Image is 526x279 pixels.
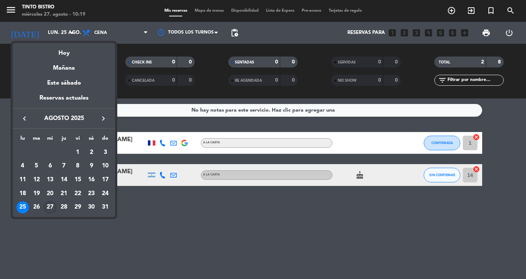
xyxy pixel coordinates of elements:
div: 25 [16,201,29,214]
div: 16 [85,174,98,186]
div: 24 [99,187,111,200]
div: 22 [72,187,84,200]
td: 19 de agosto de 2025 [30,187,43,201]
td: 2 de agosto de 2025 [85,146,99,159]
div: 30 [85,201,98,214]
th: jueves [57,134,71,146]
td: 8 de agosto de 2025 [71,159,85,173]
td: 17 de agosto de 2025 [98,173,112,187]
div: 10 [99,160,111,172]
th: miércoles [43,134,57,146]
div: 28 [58,201,70,214]
div: 19 [30,187,43,200]
th: martes [30,134,43,146]
td: 1 de agosto de 2025 [71,146,85,159]
div: 15 [72,174,84,186]
div: 9 [85,160,98,172]
td: 9 de agosto de 2025 [85,159,99,173]
div: 23 [85,187,98,200]
td: 24 de agosto de 2025 [98,187,112,201]
button: keyboard_arrow_right [97,114,110,123]
th: sábado [85,134,99,146]
div: 27 [44,201,56,214]
div: 13 [44,174,56,186]
td: AGO. [16,146,71,159]
div: 4 [16,160,29,172]
td: 27 de agosto de 2025 [43,201,57,214]
td: 21 de agosto de 2025 [57,187,71,201]
td: 16 de agosto de 2025 [85,173,99,187]
td: 11 de agosto de 2025 [16,173,30,187]
td: 31 de agosto de 2025 [98,201,112,214]
td: 7 de agosto de 2025 [57,159,71,173]
div: 1 [72,146,84,159]
div: 12 [30,174,43,186]
div: 31 [99,201,111,214]
div: 11 [16,174,29,186]
div: Reservas actuales [13,93,115,108]
td: 5 de agosto de 2025 [30,159,43,173]
td: 14 de agosto de 2025 [57,173,71,187]
div: 3 [99,146,111,159]
td: 6 de agosto de 2025 [43,159,57,173]
td: 23 de agosto de 2025 [85,187,99,201]
button: keyboard_arrow_left [18,114,31,123]
td: 22 de agosto de 2025 [71,187,85,201]
td: 29 de agosto de 2025 [71,201,85,214]
div: 20 [44,187,56,200]
span: agosto 2025 [31,114,97,123]
i: keyboard_arrow_left [20,114,29,123]
th: viernes [71,134,85,146]
th: domingo [98,134,112,146]
div: Mañana [13,58,115,73]
div: 6 [44,160,56,172]
div: Hoy [13,43,115,58]
td: 20 de agosto de 2025 [43,187,57,201]
td: 10 de agosto de 2025 [98,159,112,173]
td: 30 de agosto de 2025 [85,201,99,214]
div: 5 [30,160,43,172]
td: 25 de agosto de 2025 [16,201,30,214]
td: 26 de agosto de 2025 [30,201,43,214]
td: 18 de agosto de 2025 [16,187,30,201]
td: 3 de agosto de 2025 [98,146,112,159]
div: 7 [58,160,70,172]
div: 26 [30,201,43,214]
th: lunes [16,134,30,146]
i: keyboard_arrow_right [99,114,108,123]
td: 4 de agosto de 2025 [16,159,30,173]
td: 12 de agosto de 2025 [30,173,43,187]
div: 21 [58,187,70,200]
div: Este sábado [13,73,115,93]
div: 29 [72,201,84,214]
div: 17 [99,174,111,186]
td: 13 de agosto de 2025 [43,173,57,187]
td: 28 de agosto de 2025 [57,201,71,214]
div: 18 [16,187,29,200]
div: 8 [72,160,84,172]
div: 14 [58,174,70,186]
div: 2 [85,146,98,159]
td: 15 de agosto de 2025 [71,173,85,187]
